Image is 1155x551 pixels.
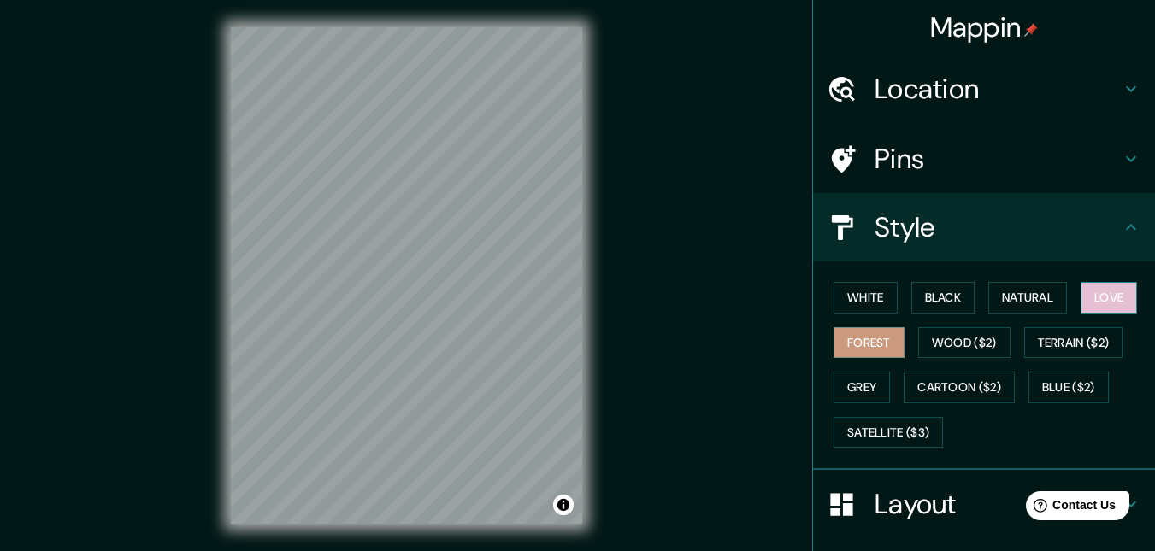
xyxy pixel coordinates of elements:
button: Grey [834,372,890,403]
div: Style [813,193,1155,261]
h4: Style [875,210,1121,244]
div: Pins [813,125,1155,193]
button: Black [911,282,975,314]
button: White [834,282,898,314]
button: Natural [988,282,1067,314]
h4: Mappin [930,10,1039,44]
button: Terrain ($2) [1024,327,1123,359]
button: Blue ($2) [1028,372,1109,403]
img: pin-icon.png [1024,23,1038,37]
div: Location [813,55,1155,123]
iframe: Help widget launcher [1003,484,1136,532]
div: Layout [813,470,1155,538]
h4: Layout [875,487,1121,521]
button: Love [1081,282,1137,314]
button: Toggle attribution [553,495,574,515]
button: Forest [834,327,905,359]
button: Satellite ($3) [834,417,943,448]
button: Wood ($2) [918,327,1011,359]
h4: Pins [875,142,1121,176]
h4: Location [875,72,1121,106]
canvas: Map [231,27,582,524]
button: Cartoon ($2) [904,372,1015,403]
